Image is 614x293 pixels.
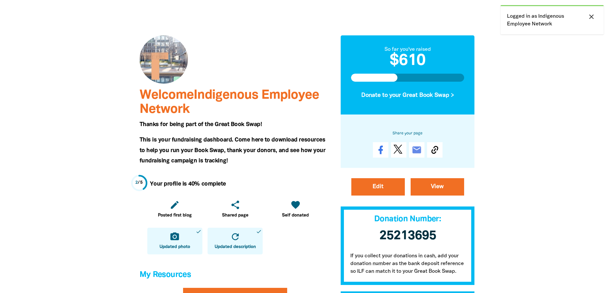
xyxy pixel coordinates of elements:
[268,196,323,223] a: favoriteSelf donated
[160,244,190,250] span: Updated photo
[230,232,240,242] i: refresh
[196,229,201,234] i: done
[391,142,406,158] a: Post
[588,13,595,21] i: close
[140,137,326,163] span: This is your fundraising dashboard. Come here to download resources to help you run your Book Swa...
[409,142,424,158] a: email
[208,228,263,254] a: refreshUpdated descriptiondone
[170,232,180,242] i: camera_alt
[411,178,464,196] a: View
[282,212,309,219] span: Self donated
[147,196,202,223] a: editPosted first blog
[140,89,319,115] span: Welcome Indigenous Employee Network
[135,181,138,185] span: 2
[140,122,262,127] span: Thanks for being part of the Great Book Swap!
[351,178,405,196] a: Edit
[147,228,202,254] a: camera_altUpdated photodone
[158,212,192,219] span: Posted first blog
[135,180,143,186] div: / 5
[412,145,422,155] i: email
[230,200,240,210] i: share
[351,87,464,104] button: Donate to your Great Book Swap >
[290,200,301,210] i: favorite
[374,215,441,223] span: Donation Number:
[351,130,464,137] h6: Share your page
[256,229,262,234] i: done
[373,142,388,158] a: Share
[586,13,597,21] button: close
[341,246,475,285] p: If you collect your donations in cash, add your donation number as the bank deposit reference so ...
[208,196,263,223] a: shareShared page
[351,46,464,53] div: So far you've raised
[222,212,249,219] span: Shared page
[170,200,180,210] i: edit
[379,230,436,242] span: 25213695
[140,271,191,279] span: My Resources
[427,142,443,158] button: Copy Link
[351,53,464,69] h2: $610
[150,181,226,187] strong: Your profile is 40% complete
[501,5,604,34] div: Logged in as Indigenous Employee Network
[215,244,256,250] span: Updated description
